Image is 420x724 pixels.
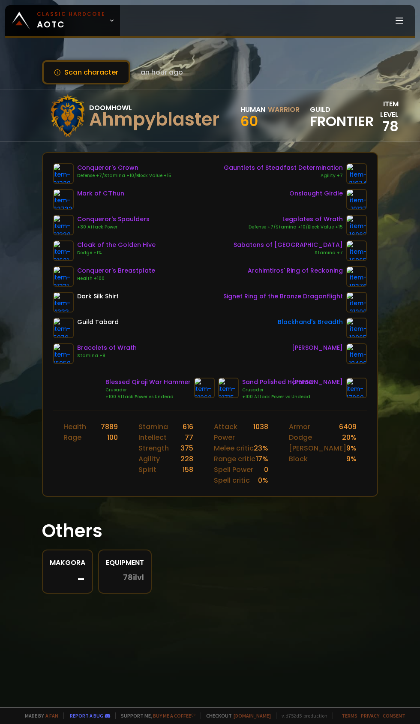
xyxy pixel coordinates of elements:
div: Spell critic [214,475,250,486]
a: Terms [342,712,357,719]
div: Onslaught Girdle [289,189,343,198]
div: [PERSON_NAME] [292,378,343,387]
div: 7889 [101,421,118,432]
a: Buy me a coffee [153,712,195,719]
div: 17 % [256,454,268,464]
h1: Others [42,517,378,544]
div: 100 [107,432,118,443]
button: Scan character [42,60,130,84]
div: Warrior [268,104,300,115]
div: Dodge [289,432,312,443]
img: item-21621 [53,240,74,261]
div: Stamina +9 [77,352,137,359]
div: +100 Attack Power vs Undead [105,394,191,400]
div: +100 Attack Power vs Undead [242,394,315,400]
div: Crusader [242,387,315,394]
span: Support me, [115,712,195,719]
div: Doomhowl [89,102,219,113]
div: Makgora [50,557,85,568]
div: Range critic [214,454,255,464]
div: Stamina [138,421,168,432]
div: Blackhand's Breadth [278,318,343,327]
div: Mark of C'Thun [77,189,124,198]
div: Spell Power [214,464,253,475]
div: 0 % [258,475,268,486]
div: 78 [374,120,399,133]
span: AOTC [37,10,105,31]
div: item level [374,99,399,120]
small: Classic Hardcore [37,10,105,18]
div: Defense +7/Stamina +10/Block Value +15 [77,172,171,179]
div: Spirit [138,464,156,475]
div: +30 Attack Power [77,224,150,231]
div: Armor [289,421,310,432]
div: Cloak of the Golden Hive [77,240,156,249]
div: Intellect [138,432,167,443]
a: Consent [383,712,405,719]
img: item-21330 [53,215,74,235]
div: Health [63,421,86,432]
div: Equipment [106,557,144,568]
div: Block [289,454,308,464]
div: guild [310,104,374,128]
div: 9 % [346,454,357,464]
div: Conqueror's Crown [77,163,171,172]
div: Crusader [105,387,191,394]
img: item-5976 [53,318,74,338]
a: Makgora- [42,550,93,594]
img: item-21329 [53,163,74,184]
a: [DOMAIN_NAME] [234,712,271,719]
a: a fan [45,712,58,719]
div: 20 % [342,432,357,443]
div: Dodge +1% [77,249,156,256]
div: Human [240,104,265,115]
div: Sand Polished Hammer [242,378,315,387]
img: item-19376 [346,266,367,287]
img: item-22732 [53,189,74,210]
div: Strength [138,443,169,454]
div: 23 % [254,443,268,454]
div: Stamina +7 [234,249,343,256]
div: 9 % [346,443,357,454]
div: Guild Tabard [77,318,119,327]
img: item-19137 [346,189,367,210]
img: item-4333 [53,292,74,312]
img: item-17069 [346,378,367,398]
div: 6409 [339,421,357,432]
div: Defense +7/Stamina +10/Block Value +15 [249,224,343,231]
img: item-16959 [53,343,74,364]
span: Frontier [310,115,374,128]
div: [PERSON_NAME] [292,343,343,352]
div: Conqueror's Spaulders [77,215,150,224]
div: 616 [183,421,193,432]
div: Rage [63,432,81,443]
div: Agility +7 [224,172,343,179]
div: Ahmpyblaster [89,113,219,126]
span: 78 ilvl [123,573,144,582]
a: Report a bug [70,712,103,719]
div: Dark Silk Shirt [77,292,119,301]
div: Conqueror's Breastplate [77,266,155,275]
div: Sabatons of [GEOGRAPHIC_DATA] [234,240,343,249]
div: Melee critic [214,443,254,454]
img: item-21331 [53,266,74,287]
div: Signet Ring of the Bronze Dragonflight [223,292,343,301]
div: [PERSON_NAME] [289,443,346,454]
img: item-21674 [346,163,367,184]
a: Equipment78ilvl [98,550,152,594]
div: 228 [180,454,193,464]
div: Archimtiros' Ring of Reckoning [248,266,343,275]
div: Attack Power [214,421,253,443]
a: Privacy [361,712,379,719]
span: Made by [20,712,58,719]
div: 77 [185,432,193,443]
div: 1038 [253,421,268,443]
div: Health +100 [77,275,155,282]
div: Agility [138,454,160,464]
div: 0 [264,464,268,475]
span: v. d752d5 - production [276,712,327,719]
div: Bracelets of Wrath [77,343,137,352]
img: item-13965 [346,318,367,338]
div: Blessed Qiraji War Hammer [105,378,191,387]
span: an hour ago [141,67,183,78]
